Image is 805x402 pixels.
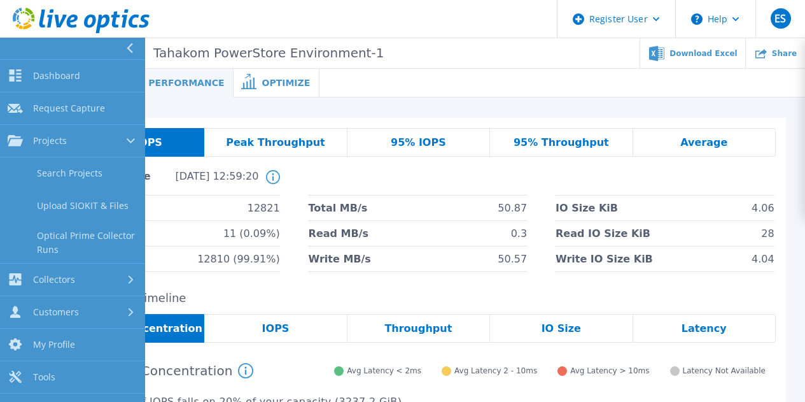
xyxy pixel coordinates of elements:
[226,138,325,148] span: Peak Throughput
[33,70,80,82] span: Dashboard
[752,247,774,271] span: 4.04
[61,292,776,305] h2: Performance Timeline
[498,247,527,271] span: 50.57
[223,221,280,246] span: 11 (0.09%)
[774,13,786,24] span: ES
[347,366,421,376] span: Avg Latency < 2ms
[197,247,279,271] span: 12810 (99.91%)
[144,46,384,61] span: Tahakom PowerStore Environment-1
[669,50,737,57] span: Download Excel
[761,221,774,246] span: 28
[514,138,609,148] span: 95% Throughput
[384,324,452,334] span: Throughput
[148,78,224,87] span: Performance
[683,366,766,376] span: Latency Not Available
[262,78,310,87] span: Optimize
[511,221,527,246] span: 0.3
[752,196,774,220] span: 4.06
[570,366,649,376] span: Avg Latency > 10ms
[772,50,797,57] span: Share
[33,274,75,285] span: Collectors
[556,247,653,271] span: Write IO Size KiB
[454,366,537,376] span: Avg Latency 2 - 10ms
[33,135,67,147] span: Projects
[33,371,55,383] span: Tools
[682,324,727,334] span: Latency
[309,196,368,220] span: Total MB/s
[248,196,280,220] span: 12821
[33,103,105,114] span: Request Capture
[61,46,384,61] p: PowerStore
[160,170,258,195] span: [DATE] 12:59:20
[33,306,79,318] span: Customers
[33,339,75,350] span: My Profile
[498,196,527,220] span: 50.87
[309,221,368,246] span: Read MB/s
[556,221,650,246] span: Read IO Size KiB
[262,324,290,334] span: IOPS
[76,363,253,378] h4: Workload Concentration
[556,196,618,220] span: IO Size KiB
[542,324,581,334] span: IO Size
[309,247,371,271] span: Write MB/s
[680,138,727,148] span: Average
[391,138,446,148] span: 95% IOPS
